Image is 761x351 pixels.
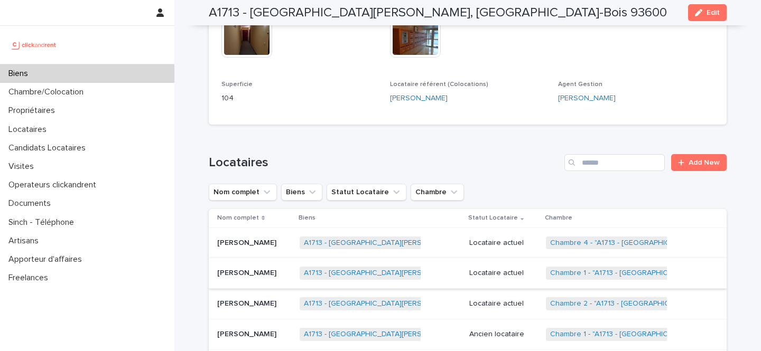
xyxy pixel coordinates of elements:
span: Edit [707,9,720,16]
tr: [PERSON_NAME][PERSON_NAME] A1713 - [GEOGRAPHIC_DATA][PERSON_NAME], [GEOGRAPHIC_DATA]-Bois 93600 A... [209,319,727,350]
p: Nom complet [217,212,259,224]
h2: A1713 - [GEOGRAPHIC_DATA][PERSON_NAME], [GEOGRAPHIC_DATA]-Bois 93600 [209,5,667,21]
button: Edit [688,4,727,21]
p: Documents [4,198,59,208]
tr: [PERSON_NAME][PERSON_NAME] A1713 - [GEOGRAPHIC_DATA][PERSON_NAME], [GEOGRAPHIC_DATA]-Bois 93600 L... [209,289,727,319]
p: Artisans [4,236,47,246]
a: A1713 - [GEOGRAPHIC_DATA][PERSON_NAME], [GEOGRAPHIC_DATA]-Bois 93600 [304,239,578,248]
a: A1713 - [GEOGRAPHIC_DATA][PERSON_NAME], [GEOGRAPHIC_DATA]-Bois 93600 [304,269,578,278]
button: Chambre [411,184,464,201]
p: Biens [4,69,36,79]
p: [PERSON_NAME] [217,297,279,308]
button: Nom complet [209,184,277,201]
p: Statut Locataire [468,212,518,224]
p: Locataire actuel [469,269,537,278]
input: Search [564,154,665,171]
button: Statut Locataire [327,184,406,201]
p: Freelances [4,273,57,283]
img: UCB0brd3T0yccxBKYDjQ [8,34,60,55]
p: Sinch - Téléphone [4,217,82,227]
p: Chambre/Colocation [4,87,92,97]
tr: [PERSON_NAME][PERSON_NAME] A1713 - [GEOGRAPHIC_DATA][PERSON_NAME], [GEOGRAPHIC_DATA]-Bois 93600 L... [209,227,727,258]
tr: [PERSON_NAME][PERSON_NAME] A1713 - [GEOGRAPHIC_DATA][PERSON_NAME], [GEOGRAPHIC_DATA]-Bois 93600 L... [209,258,727,289]
h1: Locataires [209,155,560,170]
a: A1713 - [GEOGRAPHIC_DATA][PERSON_NAME], [GEOGRAPHIC_DATA]-Bois 93600 [304,330,578,339]
span: Superficie [221,81,253,88]
p: [PERSON_NAME] [217,328,279,339]
p: Biens [299,212,315,224]
a: [PERSON_NAME] [390,93,448,104]
p: Ancien locataire [469,330,537,339]
button: Biens [281,184,322,201]
p: [PERSON_NAME] [217,267,279,278]
a: A1713 - [GEOGRAPHIC_DATA][PERSON_NAME], [GEOGRAPHIC_DATA]-Bois 93600 [304,299,578,308]
p: Visites [4,162,42,172]
p: Apporteur d'affaires [4,254,90,264]
span: Add New [689,159,720,166]
p: Locataire actuel [469,239,537,248]
a: Add New [671,154,727,171]
span: Agent Gestion [558,81,602,88]
p: Locataires [4,125,55,135]
p: Locataire actuel [469,299,537,308]
p: Operateurs clickandrent [4,180,105,190]
p: Propriétaires [4,106,63,116]
p: 104 [221,93,377,104]
p: Candidats Locataires [4,143,94,153]
span: Locataire référent (Colocations) [390,81,488,88]
a: [PERSON_NAME] [558,93,616,104]
p: [PERSON_NAME] [217,236,279,248]
p: Chambre [545,212,572,224]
